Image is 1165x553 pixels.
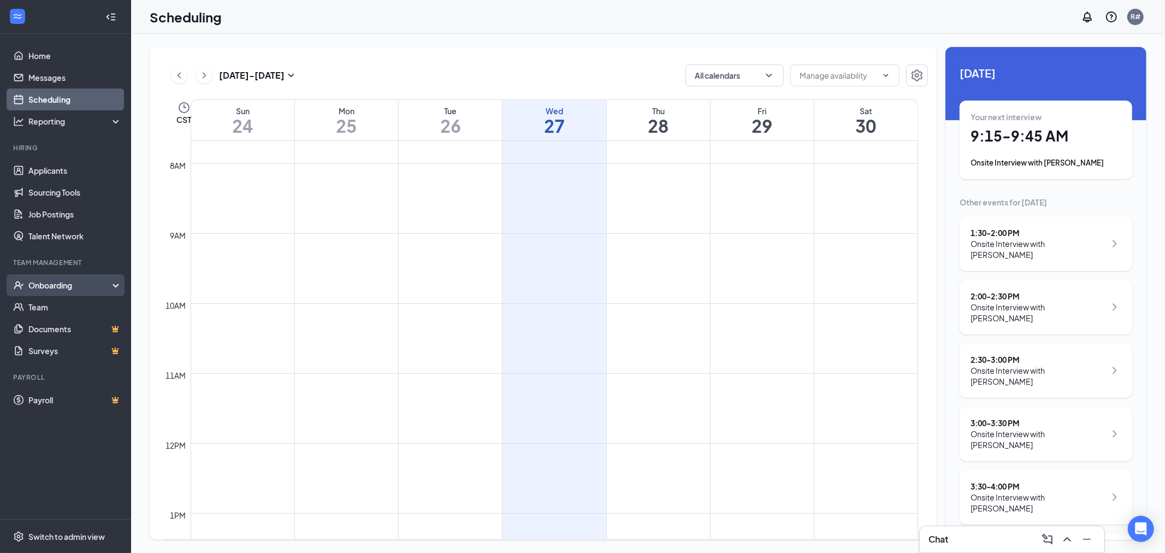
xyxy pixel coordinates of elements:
[13,373,120,382] div: Payroll
[814,105,918,116] div: Sat
[168,230,188,242] div: 9am
[971,238,1105,260] div: Onsite Interview with [PERSON_NAME]
[164,299,188,311] div: 10am
[295,100,398,140] a: August 25, 2025
[971,227,1105,238] div: 1:30 - 2:00 PM
[711,100,814,140] a: August 29, 2025
[191,105,294,116] div: Sun
[28,225,122,247] a: Talent Network
[910,69,924,82] svg: Settings
[1108,301,1121,314] svg: ChevronRight
[196,67,212,84] button: ChevronRight
[150,8,222,26] h1: Scheduling
[285,69,298,82] svg: SmallChevronDown
[105,11,116,22] svg: Collapse
[1105,10,1118,23] svg: QuestionInfo
[178,101,191,114] svg: Clock
[399,116,502,135] h1: 26
[971,428,1105,450] div: Onsite Interview with [PERSON_NAME]
[502,105,606,116] div: Wed
[168,160,188,172] div: 8am
[711,116,814,135] h1: 29
[1108,427,1121,440] svg: ChevronRight
[174,69,185,82] svg: ChevronLeft
[219,69,285,81] h3: [DATE] - [DATE]
[1078,531,1096,548] button: Minimize
[28,389,122,411] a: PayrollCrown
[13,116,24,127] svg: Analysis
[28,531,105,542] div: Switch to admin view
[199,69,210,82] svg: ChevronRight
[1041,533,1054,546] svg: ComposeMessage
[800,69,877,81] input: Manage availability
[1080,533,1093,546] svg: Minimize
[1108,364,1121,377] svg: ChevronRight
[607,105,710,116] div: Thu
[1108,237,1121,250] svg: ChevronRight
[28,318,122,340] a: DocumentsCrown
[28,160,122,181] a: Applicants
[685,64,784,86] button: All calendarsChevronDown
[1128,516,1154,542] div: Open Intercom Messenger
[971,302,1105,323] div: Onsite Interview with [PERSON_NAME]
[1131,12,1140,21] div: R#
[28,116,122,127] div: Reporting
[28,296,122,318] a: Team
[971,354,1105,365] div: 2:30 - 3:00 PM
[295,105,398,116] div: Mon
[191,116,294,135] h1: 24
[971,481,1105,492] div: 3:30 - 4:00 PM
[164,439,188,451] div: 12pm
[171,67,187,84] button: ChevronLeft
[28,280,113,291] div: Onboarding
[971,492,1105,514] div: Onsite Interview with [PERSON_NAME]
[13,531,24,542] svg: Settings
[1081,10,1094,23] svg: Notifications
[502,100,606,140] a: August 27, 2025
[1108,491,1121,504] svg: ChevronRight
[971,157,1121,168] div: Onsite Interview with [PERSON_NAME]
[28,340,122,362] a: SurveysCrown
[502,116,606,135] h1: 27
[1039,531,1056,548] button: ComposeMessage
[176,114,191,125] span: CST
[814,100,918,140] a: August 30, 2025
[13,143,120,152] div: Hiring
[164,369,188,381] div: 11am
[28,181,122,203] a: Sourcing Tools
[295,116,398,135] h1: 25
[929,533,948,545] h3: Chat
[13,258,120,267] div: Team Management
[28,67,122,89] a: Messages
[971,127,1121,145] h1: 9:15 - 9:45 AM
[13,280,24,291] svg: UserCheck
[1058,531,1076,548] button: ChevronUp
[168,509,188,521] div: 1pm
[971,111,1121,122] div: Your next interview
[814,116,918,135] h1: 30
[906,64,928,86] button: Settings
[1061,533,1074,546] svg: ChevronUp
[28,89,122,110] a: Scheduling
[607,100,710,140] a: August 28, 2025
[971,291,1105,302] div: 2:00 - 2:30 PM
[764,70,774,81] svg: ChevronDown
[971,417,1105,428] div: 3:00 - 3:30 PM
[960,64,1132,81] span: [DATE]
[28,45,122,67] a: Home
[711,105,814,116] div: Fri
[12,11,23,22] svg: WorkstreamLogo
[882,71,890,80] svg: ChevronDown
[960,197,1132,208] div: Other events for [DATE]
[191,100,294,140] a: August 24, 2025
[28,203,122,225] a: Job Postings
[399,105,502,116] div: Tue
[399,100,502,140] a: August 26, 2025
[607,116,710,135] h1: 28
[971,365,1105,387] div: Onsite Interview with [PERSON_NAME]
